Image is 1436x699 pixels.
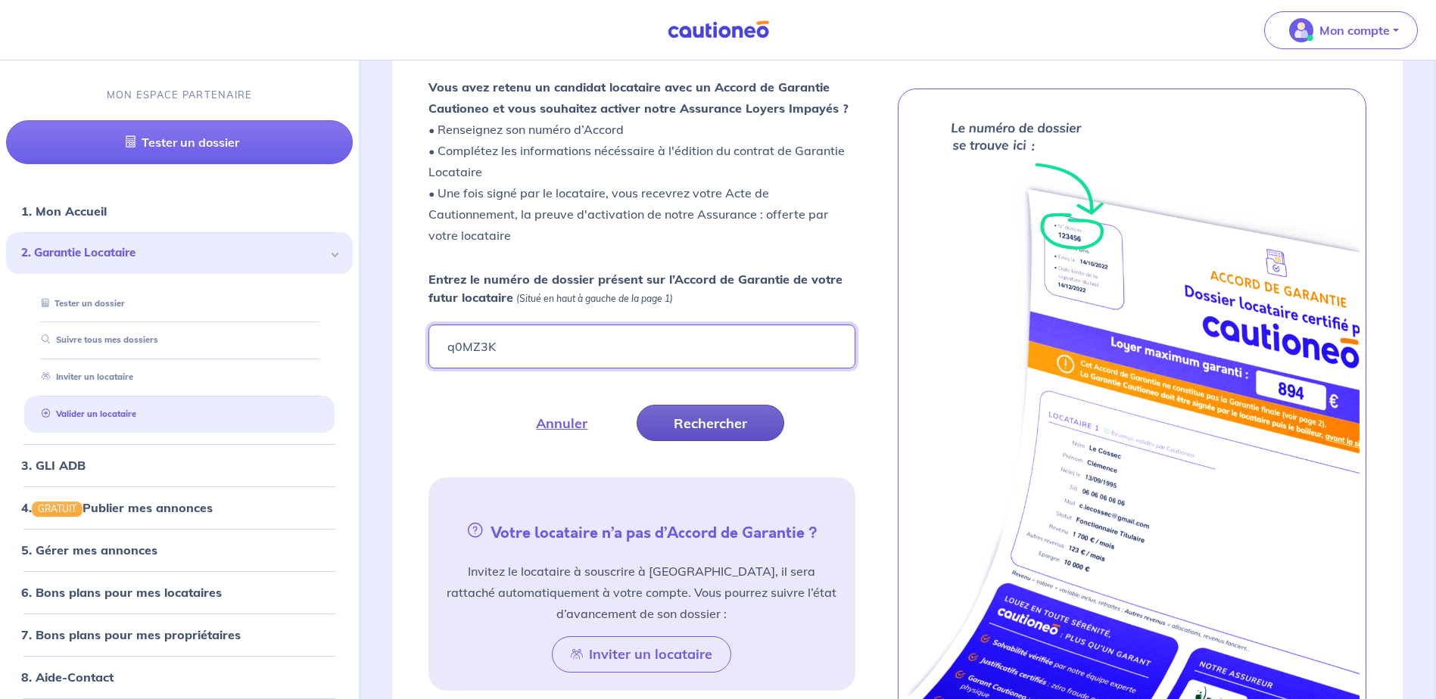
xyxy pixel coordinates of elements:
[21,204,107,219] a: 1. Mon Accueil
[21,669,114,685] a: 8. Aide-Contact
[428,272,843,305] strong: Entrez le numéro de dossier présent sur l’Accord de Garantie de votre futur locataire
[447,561,836,624] p: Invitez le locataire à souscrire à [GEOGRAPHIC_DATA], il sera rattaché automatiquement à votre co...
[6,121,353,165] a: Tester un dossier
[6,535,353,565] div: 5. Gérer mes annonces
[24,328,335,353] div: Suivre tous mes dossiers
[499,405,625,441] button: Annuler
[637,405,784,441] button: Rechercher
[428,76,855,246] p: • Renseignez son numéro d’Accord • Complétez les informations nécéssaire à l'édition du contrat d...
[516,293,673,304] em: (Situé en haut à gauche de la page 1)
[6,233,353,275] div: 2. Garantie Locataire
[24,365,335,390] div: Inviter un locataire
[6,662,353,692] div: 8. Aide-Contact
[1264,11,1418,49] button: illu_account_valid_menu.svgMon compte
[21,542,157,558] a: 5. Gérer mes annonces
[21,458,86,473] a: 3. GLI ADB
[6,577,353,607] div: 6. Bons plans pour mes locataires
[21,585,222,600] a: 6. Bons plans pour mes locataires
[107,88,253,102] p: MON ESPACE PARTENAIRE
[24,402,335,427] div: Valider un locataire
[21,245,326,263] span: 2. Garantie Locataire
[24,291,335,316] div: Tester un dossier
[6,450,353,480] div: 3. GLI ADB
[1289,18,1313,42] img: illu_account_valid_menu.svg
[1319,21,1390,39] p: Mon compte
[428,79,849,116] strong: Vous avez retenu un candidat locataire avec un Accord de Garantie Cautioneo et vous souhaitez act...
[6,620,353,650] div: 7. Bons plans pour mes propriétaires
[428,325,855,368] input: Ex : 453678
[6,197,353,227] div: 1. Mon Accueil
[21,627,241,642] a: 7. Bons plans pour mes propriétaires
[662,20,775,39] img: Cautioneo
[552,636,731,673] button: Inviter un locataire
[6,492,353,523] div: 4.GRATUITPublier mes annonces
[36,335,158,346] a: Suivre tous mes dossiers
[21,500,213,515] a: 4.GRATUITPublier mes annonces
[36,298,125,309] a: Tester un dossier
[36,372,133,383] a: Inviter un locataire
[36,409,136,419] a: Valider un locataire
[435,520,849,542] h5: Votre locataire n’a pas d’Accord de Garantie ?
